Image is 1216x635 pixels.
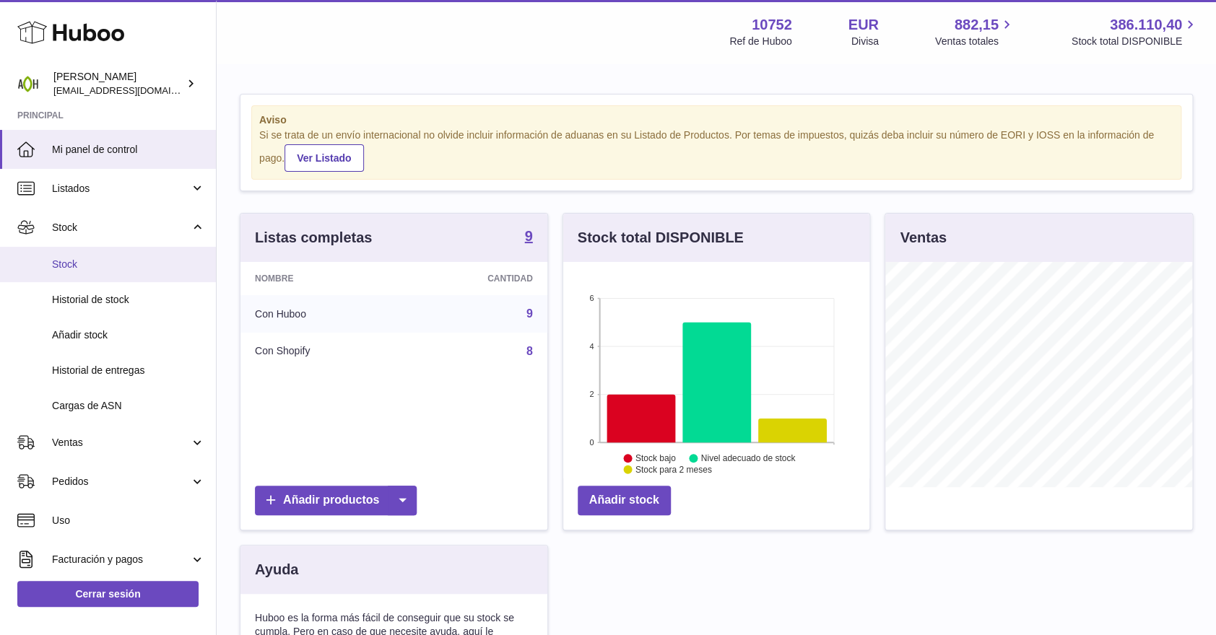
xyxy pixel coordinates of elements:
[52,514,205,527] span: Uso
[240,262,404,295] th: Nombre
[52,182,190,196] span: Listados
[259,113,1173,127] strong: Aviso
[404,262,547,295] th: Cantidad
[17,581,199,607] a: Cerrar sesión
[635,465,712,475] text: Stock para 2 meses
[240,295,404,333] td: Con Huboo
[526,307,533,320] a: 9
[52,364,205,377] span: Historial de entregas
[1110,15,1182,35] span: 386.110,40
[729,35,791,48] div: Ref de Huboo
[52,553,190,566] span: Facturación y pagos
[17,73,39,95] img: info@adaptohealue.com
[635,453,676,463] text: Stock bajo
[752,15,792,35] strong: 10752
[1072,35,1199,48] span: Stock total DISPONIBLE
[589,390,594,398] text: 2
[259,128,1173,172] div: Si se trata de un envío internacional no olvide incluir información de aduanas en su Listado de P...
[52,221,190,235] span: Stock
[255,486,417,515] a: Añadir productos
[935,15,1015,48] a: 882,15 Ventas totales
[526,345,533,357] a: 8
[589,438,594,447] text: 0
[255,228,372,248] h3: Listas completas
[1072,15,1199,48] a: 386.110,40 Stock total DISPONIBLE
[578,486,671,515] a: Añadir stock
[578,228,744,248] h3: Stock total DISPONIBLE
[52,475,190,489] span: Pedidos
[285,144,363,172] a: Ver Listado
[525,229,533,243] strong: 9
[851,35,879,48] div: Divisa
[589,294,594,302] text: 6
[52,328,205,342] span: Añadir stock
[53,84,212,96] span: [EMAIL_ADDRESS][DOMAIN_NAME]
[52,436,190,450] span: Ventas
[52,143,205,157] span: Mi panel de control
[589,342,594,351] text: 4
[935,35,1015,48] span: Ventas totales
[848,15,879,35] strong: EUR
[255,560,298,579] h3: Ayuda
[53,70,183,97] div: [PERSON_NAME]
[52,258,205,271] span: Stock
[52,399,205,413] span: Cargas de ASN
[525,229,533,246] a: 9
[955,15,999,35] span: 882,15
[240,333,404,370] td: Con Shopify
[701,453,796,463] text: Nivel adecuado de stock
[900,228,946,248] h3: Ventas
[52,293,205,307] span: Historial de stock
